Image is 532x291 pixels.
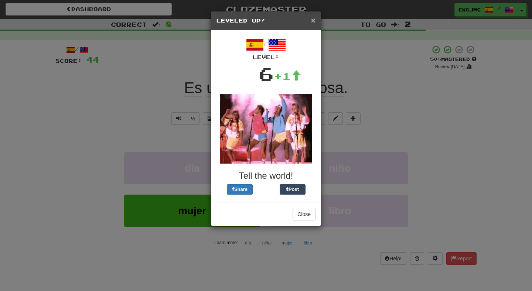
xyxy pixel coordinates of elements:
iframe: X Post Button [253,184,280,195]
button: Share [227,184,253,195]
span: × [311,16,316,24]
h5: Leveled Up! [216,17,316,24]
div: / [216,36,316,61]
div: +1 [274,69,301,83]
div: Level: [216,54,316,61]
div: 6 [259,61,274,87]
h3: Tell the world! [216,171,316,181]
button: Close [311,16,316,24]
button: Post [280,184,306,195]
img: dancing-0d422d2bf4134a41bd870944a7e477a280a918d08b0375f72831dcce4ed6eb41.gif [220,94,312,164]
button: Close [293,208,316,220]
